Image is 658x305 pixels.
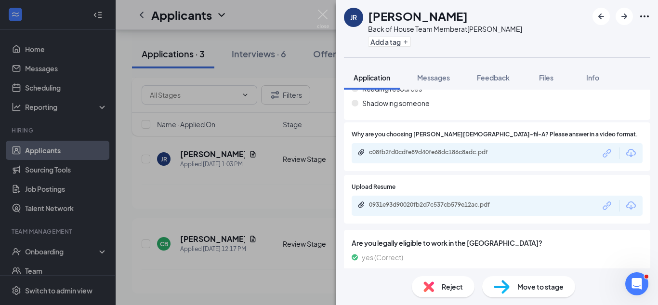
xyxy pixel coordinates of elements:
span: Files [539,73,553,82]
span: Feedback [477,73,510,82]
span: Are you legally eligible to work in the [GEOGRAPHIC_DATA]? [352,238,643,248]
div: Back of House Team Member at [PERSON_NAME] [368,24,522,34]
svg: Download [625,200,637,212]
span: yes (Correct) [362,252,403,263]
h1: [PERSON_NAME] [368,8,468,24]
svg: ArrowRight [619,11,630,22]
span: Reject [442,281,463,292]
div: 0931e93d90020fb2d7c537cb579e12ac.pdf [369,201,504,209]
svg: ArrowLeftNew [595,11,607,22]
span: Application [354,73,390,82]
span: no [362,266,370,277]
div: c08fb2fd0cdfe89d40fe68dc186c8adc.pdf [369,148,504,156]
svg: Download [625,147,637,159]
span: Messages [417,73,450,82]
div: JR [350,13,357,22]
button: ArrowLeftNew [592,8,610,25]
span: Why are you choosing [PERSON_NAME][DEMOGRAPHIC_DATA]-fil-A? Please answer in a video format. [352,130,638,139]
svg: Paperclip [357,201,365,209]
span: Move to stage [517,281,564,292]
svg: Plus [403,39,408,45]
button: ArrowRight [616,8,633,25]
span: Upload Resume [352,183,395,192]
span: Info [586,73,599,82]
svg: Link [601,147,614,159]
span: Shadowing someone [362,98,430,108]
iframe: Intercom live chat [625,272,648,295]
a: Paperclipc08fb2fd0cdfe89d40fe68dc186c8adc.pdf [357,148,513,158]
a: Paperclip0931e93d90020fb2d7c537cb579e12ac.pdf [357,201,513,210]
svg: Paperclip [357,148,365,156]
button: PlusAdd a tag [368,37,411,47]
svg: Link [601,199,614,212]
svg: Ellipses [639,11,650,22]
